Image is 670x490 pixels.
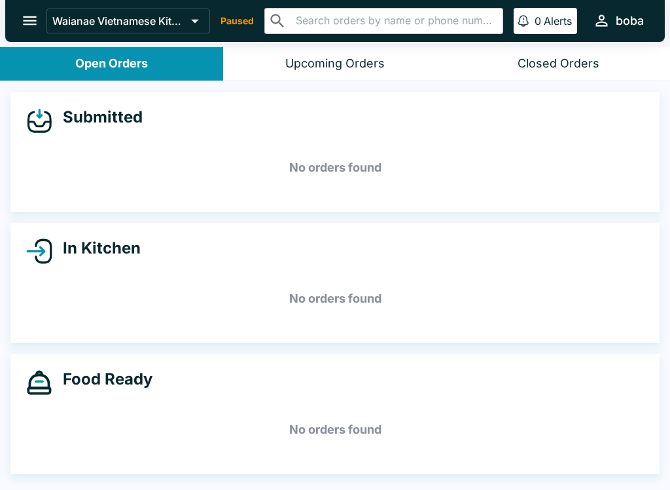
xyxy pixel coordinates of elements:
div: Closed Orders [518,56,599,71]
div: Upcoming Orders [285,56,385,71]
div: boba [616,13,644,29]
h5: No orders found [26,406,644,453]
div: Open Orders [75,56,148,71]
p: Alerts [544,14,572,28]
input: Search orders by name or phone number [292,12,497,30]
h4: Submitted [52,107,143,127]
p: 0 [535,14,541,28]
p: Waianae Vietnamese Kitchen [52,14,186,28]
button: Waianae Vietnamese Kitchen [46,9,210,33]
h4: In Kitchen [52,238,141,258]
h5: No orders found [26,275,644,322]
button: boba [588,7,649,35]
button: open drawer [13,4,46,37]
h5: No orders found [26,144,644,191]
p: Paused [220,14,254,28]
h4: Food Ready [52,369,152,389]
